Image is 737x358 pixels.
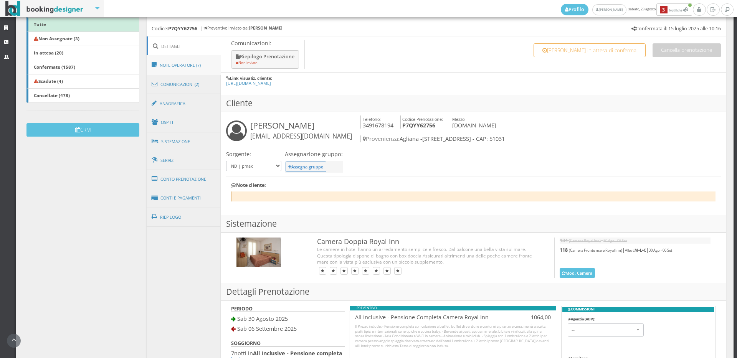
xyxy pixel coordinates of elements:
[231,350,234,357] span: 7
[152,26,197,31] h5: Codice:
[603,238,627,243] small: 30 Ago - 06 Set
[638,248,640,253] b: +
[147,94,221,114] a: Anagrafica
[534,43,646,57] button: [PERSON_NAME] in attesa di conferma
[147,112,221,132] a: Ospiti
[569,238,601,243] small: (Camera Royal Inn)
[236,238,281,267] img: 2772f6a0a6e011edad3c06e496e5630a.jpg
[450,115,496,129] h4: [DOMAIN_NAME]
[221,215,726,233] h3: Sistemazione
[568,323,644,336] button: --
[363,116,381,122] small: Telefono:
[355,314,499,320] h4: All Inclusive - Pensione Completa Camera Royal Inn
[568,317,595,322] label: Agenzia (ADV):
[360,115,393,129] h4: 3491678194
[452,116,466,122] small: Mezzo:
[317,238,539,246] h3: Camera Doppia Royal Inn
[231,182,266,188] b: Note cliente:
[26,74,139,89] a: Scadute (4)
[147,74,221,94] a: Comunicazioni (2)
[642,248,644,253] b: +
[231,40,301,46] p: Comunicazioni:
[572,327,635,334] span: --
[317,246,539,265] div: Le camere in hotel hanno un arredamento semplice e fresco. Dal balcone una bella vista sul mare. ...
[560,237,568,244] b: 134
[286,162,327,172] button: Assegna gruppo
[147,169,221,189] a: Conto Prenotazione
[26,17,139,32] a: Tutte
[509,314,550,320] h4: 1064,00
[221,283,726,300] h3: Dettagli Prenotazione
[168,25,197,32] b: P7QYY62756
[561,4,588,15] a: Profilo
[561,3,693,16] span: sabato, 23 agosto
[34,35,79,41] b: Non Assegnate (3)
[26,123,139,137] button: CRM
[5,1,83,16] img: BookingDesigner.com
[201,26,283,31] h6: | Preventivo inviato da:
[625,248,646,253] small: Allest.
[26,88,139,103] a: Cancellate (478)
[237,325,297,332] span: Sab 06 Settembre 2025
[221,95,726,112] h3: Cliente
[236,60,258,65] small: Non inviato
[26,46,139,60] a: In attesa (20)
[26,31,139,46] a: Non Assegnate (3)
[560,268,595,278] button: Mod. Camera
[560,247,711,253] h5: | |
[230,75,272,81] b: Link visualiz. cliente:
[402,116,443,122] small: Codice Prenotazione:
[250,120,352,140] h3: [PERSON_NAME]
[147,151,221,170] a: Servizi
[562,307,714,312] b: COMMISSIONI
[360,135,680,142] h4: Agliana -
[226,151,281,157] h4: Sorgente:
[231,305,253,312] b: PERIODO
[231,340,261,346] b: SOGGIORNO
[649,248,672,253] small: 30 Ago - 06 Set
[402,122,435,129] b: P7QYY62756
[147,188,221,208] a: Conti e Pagamenti
[635,248,646,253] b: M L C
[34,78,63,84] b: Scadute (4)
[569,248,622,253] small: (Camera Fronte mare Royal Inn)
[656,3,692,16] button: 3Notifiche
[560,238,711,243] h5: |
[250,132,352,140] small: [EMAIL_ADDRESS][DOMAIN_NAME]
[653,43,721,57] button: Cancella prenotazione
[285,151,343,157] h4: Assegnazione gruppo:
[355,324,551,349] div: Il Prezzo include: - Pensione completa con colazione a buffet, buffet di verdure e contorni a pra...
[592,4,626,15] a: [PERSON_NAME]
[226,80,271,86] a: [URL][DOMAIN_NAME]
[363,135,400,142] span: Provenienza:
[34,64,75,70] b: Confermate (1587)
[660,6,668,14] b: 3
[249,25,283,31] b: [PERSON_NAME]
[147,36,221,56] a: Dettagli
[34,21,46,27] b: Tutte
[473,135,505,142] span: - CAP: 51031
[147,55,221,75] a: Note Operatore (7)
[237,315,288,322] span: Sab 30 Agosto 2025
[231,50,299,69] button: Riepilogo Prenotazione Non inviato
[631,26,721,31] h5: Confermata il: 15 luglio 2025 alle 10:16
[560,247,568,253] b: 118
[253,350,342,357] b: All Inclusive - Pensione completa
[34,92,70,98] b: Cancellate (478)
[350,306,556,311] div: PREVENTIVO
[34,49,63,56] b: In attesa (20)
[147,207,221,227] a: Riepilogo
[147,132,221,152] a: Sistemazione
[26,60,139,74] a: Confermate (1587)
[422,135,471,142] span: [STREET_ADDRESS]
